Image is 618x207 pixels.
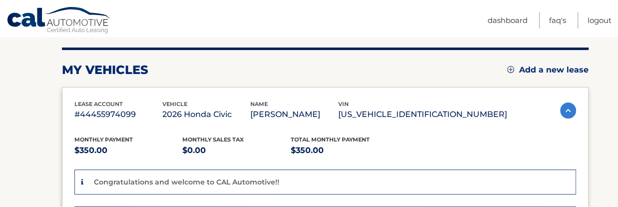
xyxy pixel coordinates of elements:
p: 2026 Honda Civic [162,107,250,121]
span: vin [338,100,349,107]
span: Monthly sales Tax [182,136,244,143]
a: Logout [588,12,612,28]
p: Congratulations and welcome to CAL Automotive!! [94,177,279,186]
p: $350.00 [74,143,183,157]
p: #44455974099 [74,107,162,121]
h2: my vehicles [62,62,148,77]
span: lease account [74,100,123,107]
span: name [250,100,268,107]
span: Monthly Payment [74,136,133,143]
p: $350.00 [291,143,399,157]
img: accordion-active.svg [560,102,576,118]
a: Cal Automotive [6,6,111,35]
a: Add a new lease [507,65,589,75]
p: [US_VEHICLE_IDENTIFICATION_NUMBER] [338,107,507,121]
p: [PERSON_NAME] [250,107,338,121]
img: add.svg [507,66,514,73]
a: FAQ's [549,12,566,28]
span: Total Monthly Payment [291,136,370,143]
a: Dashboard [488,12,528,28]
p: $0.00 [182,143,291,157]
span: vehicle [162,100,187,107]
